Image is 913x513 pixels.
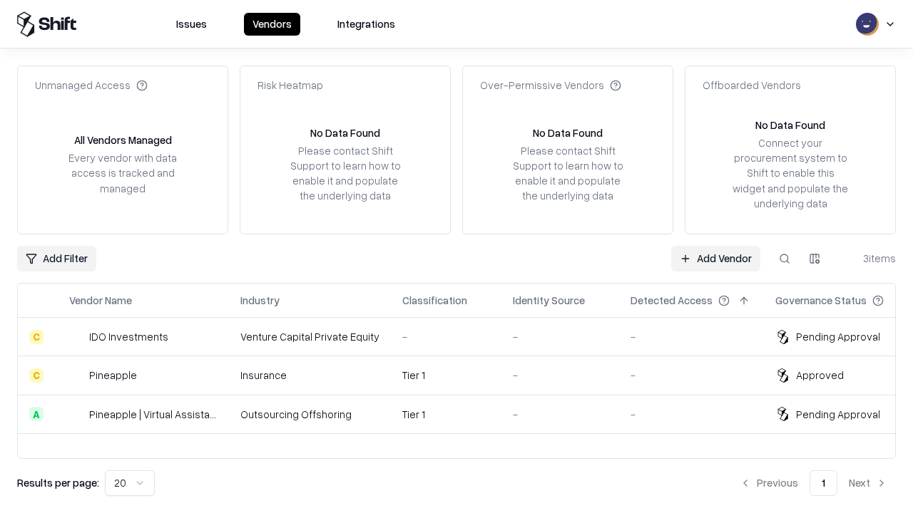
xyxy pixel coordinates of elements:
div: - [402,329,490,344]
div: Please contact Shift Support to learn how to enable it and populate the underlying data [286,143,404,204]
div: Pineapple [89,368,137,383]
img: Pineapple | Virtual Assistant Agency [69,407,83,421]
div: - [631,368,753,383]
div: Over-Permissive Vendors [480,78,621,93]
div: Identity Source [513,293,585,308]
div: Pineapple | Virtual Assistant Agency [89,407,218,422]
div: C [29,368,44,383]
div: Insurance [240,368,379,383]
div: - [513,407,608,422]
button: 1 [810,470,837,496]
button: Add Filter [17,246,96,271]
div: Vendor Name [69,293,132,308]
div: Risk Heatmap [257,78,323,93]
button: Vendors [244,13,300,36]
a: Add Vendor [671,246,760,271]
div: Outsourcing Offshoring [240,407,379,422]
div: Offboarded Vendors [703,78,801,93]
div: No Data Found [310,125,380,140]
div: No Data Found [755,118,825,133]
div: Pending Approval [796,329,880,344]
img: Pineapple [69,368,83,383]
div: Every vendor with data access is tracked and managed [63,150,182,195]
div: All Vendors Managed [74,133,172,147]
nav: pagination [731,470,896,496]
div: Unmanaged Access [35,78,148,93]
div: Governance Status [775,293,867,308]
div: Tier 1 [402,368,490,383]
div: Please contact Shift Support to learn how to enable it and populate the underlying data [509,143,627,204]
div: Industry [240,293,280,308]
button: Issues [168,13,215,36]
button: Integrations [329,13,404,36]
div: - [631,407,753,422]
div: C [29,330,44,344]
div: Detected Access [631,293,713,308]
div: Approved [796,368,844,383]
div: Classification [402,293,467,308]
div: No Data Found [533,125,603,140]
div: A [29,407,44,421]
img: IDO Investments [69,330,83,344]
div: Connect your procurement system to Shift to enable this widget and populate the underlying data [731,135,850,211]
div: IDO Investments [89,329,168,344]
div: Venture Capital Private Equity [240,329,379,344]
div: Pending Approval [796,407,880,422]
div: 3 items [839,251,896,266]
div: - [513,368,608,383]
div: - [513,329,608,344]
div: - [631,329,753,344]
div: Tier 1 [402,407,490,422]
p: Results per page: [17,475,99,490]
